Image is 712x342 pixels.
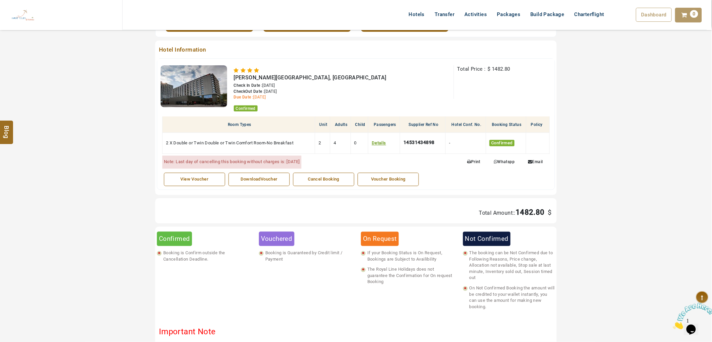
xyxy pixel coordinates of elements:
[162,250,249,263] span: Booking is Confirm outside the Cancellation Deadline.
[467,160,480,164] span: Print
[690,10,698,18] span: 0
[372,141,386,146] a: Details
[293,173,354,187] a: Cancel Booking
[462,157,485,167] a: Print
[161,65,227,107] img: 3347ac63ee23af2e01a373f1655ad9af88400fa3.jpeg
[675,8,702,22] a: 0
[263,83,275,88] span: [DATE]
[164,159,300,164] span: Note: Last day of cancelling this booking without charges is: [DATE]
[468,250,555,281] span: The booking can be Not Confirmed due to Following Reasons, Price change, Allocation not available...
[487,66,490,72] span: $
[446,117,486,133] th: Hotel Conf. No.
[2,126,11,132] span: Blog
[528,160,543,164] span: Email
[492,66,511,72] span: 1482.80
[494,160,515,164] span: Whatspp
[3,3,5,8] span: 1
[351,117,368,133] th: Child
[463,232,511,246] div: Not Confirmed
[468,285,555,310] span: On Not Confirmed Booking the amount will be credited to your wallet instantly, you can use the am...
[368,117,400,133] th: Passengers
[366,267,453,285] span: The Royal Line Holidays does not guarantee the Confirmation for On request Booking
[574,11,604,17] span: Charterflight
[330,117,351,133] th: Adults
[234,83,263,88] span: Check In Date :
[618,10,631,17] span: Flight
[526,8,569,21] a: Build Package
[366,250,453,263] span: If your Booking Status is On Request, Bookings are Subject to Availibility
[609,8,636,14] a: Flight
[234,89,265,94] span: CheckOut Date :
[489,140,515,146] span: Confirmed
[430,8,459,21] a: Transfer
[265,89,277,94] span: [DATE]
[400,117,446,133] th: Supplier Ref No
[671,300,712,332] iframe: chat widget
[232,177,286,183] div: DownloadVoucher
[163,117,315,133] th: Room Types
[479,210,516,216] span: Total Amount::
[234,95,254,99] span: Due Date :
[297,177,351,183] div: Cancel Booking
[404,8,430,21] a: Hotels
[259,232,294,246] div: Vouchered
[358,173,419,187] a: Voucher Booking
[334,141,336,146] span: 4
[361,177,415,183] div: Voucher Booking
[168,177,221,183] div: View Voucher
[157,46,515,55] span: Hotel Information
[516,208,545,216] span: 1482.80
[489,157,520,167] a: Whatspp
[157,324,218,340] div: Important Note
[166,141,294,146] span: 2 X Double or Twin Double or Twin Comfort Room-No Breakfast
[641,12,667,18] span: Dashboard
[354,141,357,146] span: 0
[315,117,330,133] th: Unit
[5,3,41,28] img: The Royal Line Holidays
[229,173,290,187] a: DownloadVoucher
[486,117,526,133] th: Booking Status
[492,8,526,21] a: Packages
[523,157,548,167] a: Email
[319,141,321,146] span: 2
[546,208,552,216] span: $
[254,95,266,99] span: [DATE]
[157,232,192,246] div: Confirmed
[457,66,486,72] span: Total Price :
[449,141,450,146] span: -
[164,173,225,187] a: View Voucher
[264,250,351,263] span: Booking is Guaranteed by Credit limit / Payment
[234,74,387,81] span: [PERSON_NAME][GEOGRAPHIC_DATA], [GEOGRAPHIC_DATA]
[404,138,438,149] div: 14531434898
[531,122,543,127] span: Policy
[569,8,609,21] a: Charterflight
[3,3,44,29] img: Chat attention grabber
[460,8,492,21] a: Activities
[361,232,399,246] div: On Request
[234,106,258,112] span: Confirmed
